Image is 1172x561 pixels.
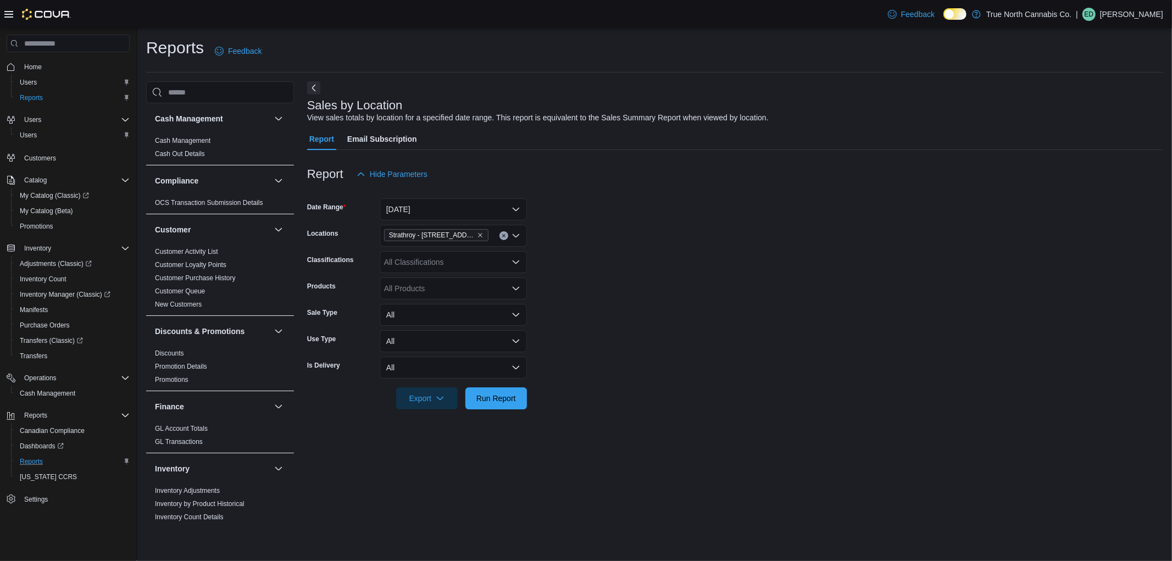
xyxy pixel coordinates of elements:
[11,90,134,105] button: Reports
[20,442,64,451] span: Dashboards
[380,357,527,379] button: All
[15,288,130,301] span: Inventory Manager (Classic)
[20,259,92,268] span: Adjustments (Classic)
[347,128,417,150] span: Email Subscription
[15,189,130,202] span: My Catalog (Classic)
[986,8,1071,21] p: True North Cannabis Co.
[11,469,134,485] button: [US_STATE] CCRS
[24,411,47,420] span: Reports
[155,113,270,124] button: Cash Management
[15,387,130,400] span: Cash Management
[2,241,134,256] button: Inventory
[20,174,51,187] button: Catalog
[24,374,57,382] span: Operations
[11,438,134,454] a: Dashboards
[11,333,134,348] a: Transfers (Classic)
[20,457,43,466] span: Reports
[11,203,134,219] button: My Catalog (Beta)
[155,486,220,495] span: Inventory Adjustments
[901,9,935,20] span: Feedback
[155,500,245,508] a: Inventory by Product Historical
[15,204,130,218] span: My Catalog (Beta)
[146,37,204,59] h1: Reports
[20,242,55,255] button: Inventory
[15,257,130,270] span: Adjustments (Classic)
[11,271,134,287] button: Inventory Count
[20,389,75,398] span: Cash Management
[24,154,56,163] span: Customers
[11,454,134,469] button: Reports
[155,326,270,337] button: Discounts & Promotions
[272,112,285,125] button: Cash Management
[20,93,43,102] span: Reports
[155,274,236,282] span: Customer Purchase History
[155,362,207,371] span: Promotion Details
[15,424,130,437] span: Canadian Compliance
[11,287,134,302] a: Inventory Manager (Classic)
[15,334,87,347] a: Transfers (Classic)
[155,198,263,207] span: OCS Transaction Submission Details
[11,318,134,333] button: Purchase Orders
[210,40,266,62] a: Feedback
[272,400,285,413] button: Finance
[15,220,130,233] span: Promotions
[155,150,205,158] a: Cash Out Details
[476,393,516,404] span: Run Report
[20,152,60,165] a: Customers
[15,349,130,363] span: Transfers
[15,303,130,316] span: Manifests
[499,231,508,240] button: Clear input
[307,229,338,238] label: Locations
[396,387,458,409] button: Export
[155,247,218,256] span: Customer Activity List
[512,231,520,240] button: Open list of options
[384,229,488,241] span: Strathroy - 51 Front St W
[15,257,96,270] a: Adjustments (Classic)
[20,151,130,164] span: Customers
[380,198,527,220] button: [DATE]
[155,375,188,384] span: Promotions
[512,284,520,293] button: Open list of options
[403,387,451,409] span: Export
[20,60,130,74] span: Home
[20,371,130,385] span: Operations
[155,326,245,337] h3: Discounts & Promotions
[20,493,52,506] a: Settings
[20,473,77,481] span: [US_STATE] CCRS
[15,387,80,400] a: Cash Management
[155,424,208,433] span: GL Account Totals
[146,422,294,453] div: Finance
[155,438,203,446] a: GL Transactions
[307,361,340,370] label: Is Delivery
[20,113,130,126] span: Users
[272,462,285,475] button: Inventory
[20,207,73,215] span: My Catalog (Beta)
[1076,8,1078,21] p: |
[2,173,134,188] button: Catalog
[155,300,202,309] span: New Customers
[307,112,769,124] div: View sales totals by location for a specified date range. This report is equivalent to the Sales ...
[20,352,47,360] span: Transfers
[22,9,71,20] img: Cova
[20,306,48,314] span: Manifests
[307,81,320,95] button: Next
[884,3,939,25] a: Feedback
[155,463,190,474] h3: Inventory
[155,401,184,412] h3: Finance
[20,275,66,284] span: Inventory Count
[11,256,134,271] a: Adjustments (Classic)
[15,440,130,453] span: Dashboards
[15,440,68,453] a: Dashboards
[15,189,93,202] a: My Catalog (Classic)
[11,423,134,438] button: Canadian Compliance
[272,223,285,236] button: Customer
[307,99,403,112] h3: Sales by Location
[15,273,130,286] span: Inventory Count
[11,348,134,364] button: Transfers
[15,91,130,104] span: Reports
[24,176,47,185] span: Catalog
[15,76,41,89] a: Users
[465,387,527,409] button: Run Report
